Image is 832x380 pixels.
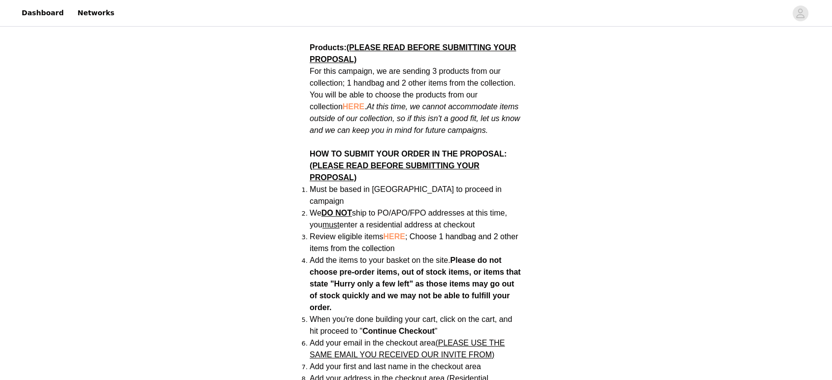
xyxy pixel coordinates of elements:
a: HERE [343,102,364,111]
span: Must be based in [GEOGRAPHIC_DATA] to proceed in campaign [310,185,502,205]
span: ; Choose 1 handbag and 2 other items from the collection [310,232,518,253]
strong: DO NOT [321,209,352,217]
span: must [322,221,340,229]
div: avatar [796,5,805,21]
a: HERE [383,232,405,241]
span: Add your email in the checkout area [310,339,505,359]
span: Add your first and last name in the checkout area [310,362,481,371]
span: 1 TikTok [310,20,339,28]
span: We ship to PO/APO/FPO addresses at this time, you enter a residential address at checkout [310,209,507,229]
strong: Products: [310,43,516,63]
a: Dashboard [16,2,69,24]
strong: Please do not choose pre-order items, out of stock items, or items that state "Hurry only a few l... [310,256,521,312]
span: (PLEASE READ BEFORE SUBMITTING YOUR PROPOSAL) [310,43,516,63]
span: (PLEASE READ BEFORE SUBMITTING YOUR PROPOSAL) [310,161,480,182]
span: (PLEASE USE THE SAME EMAIL YOU RECEIVED OUR INVITE FROM) [310,339,505,359]
span: Review eligible items [310,232,518,253]
span: When you're done building your cart, click on the cart, and hit proceed to " " [310,315,512,335]
strong: HOW TO SUBMIT YOUR ORDER IN THE PROPOSAL: [310,150,507,182]
em: At this time, we cannot accommodate items outside of our collection, so if this isn't a good fit,... [310,102,520,134]
a: Networks [71,2,120,24]
strong: Continue Checkout [362,327,435,335]
span: For this campaign, we are sending 3 products from our collection; 1 handbag and 2 other items fro... [310,67,520,134]
span: Add the items to your basket on the site. [310,256,450,264]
